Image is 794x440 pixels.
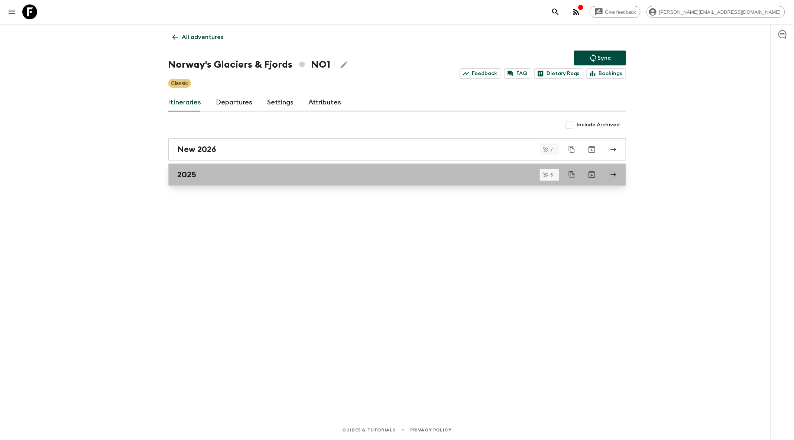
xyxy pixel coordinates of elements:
[548,4,563,19] button: search adventures
[268,94,294,111] a: Settings
[171,80,188,87] p: Classic
[178,170,197,179] h2: 2025
[4,4,19,19] button: menu
[577,121,620,129] span: Include Archived
[584,142,599,157] button: Archive
[574,51,626,65] button: Sync adventure departures to the booking engine
[168,138,626,161] a: New 2026
[337,57,351,72] button: Edit Adventure Title
[460,68,501,79] a: Feedback
[655,9,785,15] span: [PERSON_NAME][EMAIL_ADDRESS][DOMAIN_NAME]
[342,426,395,434] a: Guides & Tutorials
[565,168,579,181] button: Duplicate
[168,164,626,186] a: 2025
[309,94,341,111] a: Attributes
[216,94,253,111] a: Departures
[168,94,201,111] a: Itineraries
[178,145,217,154] h2: New 2026
[565,143,579,156] button: Duplicate
[598,54,611,62] p: Sync
[182,33,224,42] p: All adventures
[410,426,451,434] a: Privacy Policy
[168,57,331,72] h1: Norway's Glaciers & Fjords NO1
[546,147,557,152] span: 7
[546,172,557,177] span: 6
[168,30,228,45] a: All adventures
[646,6,785,18] div: [PERSON_NAME][EMAIL_ADDRESS][DOMAIN_NAME]
[601,9,640,15] span: Give feedback
[534,68,583,79] a: Dietary Reqs
[584,167,599,182] button: Archive
[504,68,531,79] a: FAQ
[586,68,626,79] a: Bookings
[590,6,641,18] a: Give feedback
